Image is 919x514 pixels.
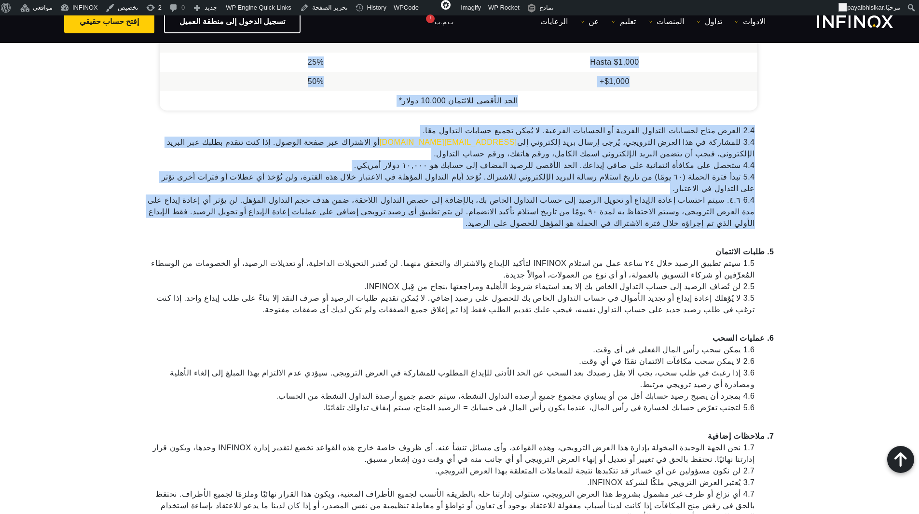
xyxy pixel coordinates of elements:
a: المنصات [648,16,684,28]
td: 50% [160,72,472,91]
li: 3.7 يُعتبر العرض الترويجي ملكًا لشركة INFINOX. [145,477,755,488]
td: 25% [160,53,472,72]
li: 2.6 لا يمكن سحب مكافآت الائتمان نقدًا في أي وقت. [145,356,755,367]
li: 5.6 لتجنب تعرّض حسابك لخسارة في رأس المال، عندما يكون رأس المال في حسابك = الرصيد المتاح، سيتم إي... [145,402,755,414]
a: [EMAIL_ADDRESS][DOMAIN_NAME] [380,138,517,146]
li: 2.5 لن تُضاف الرصيد إلى حساب التداول الخاص بك إلا بعد استيفاء شروط الأهلية ومراجعتها بنجاح من قِب... [145,281,755,292]
li: 4.4 ستحصل على مكافأة ائتمانية على صافي إيداعك. الحد الأقصى للرصيد المضاف إلى حسابك هو ١٠,٠٠٠ دولا... [145,160,755,171]
span: ت.م.ب [435,18,453,26]
li: 6.4 ٤.٦. سيتم احتساب إعادة الإيداع أو تحويل الرصيد إلى حساب التداول الخاص بك، بالإضافة إلى حصص ال... [145,194,755,229]
li: 2.4 العرض متاح لحسابات التداول الفردية أو الحسابات الفرعية. لا يُمكن تجميع حسابات التداول معًا. [145,125,755,137]
li: 1.7 نحن الجهة الوحيدة المخولة بإدارة هذا العرض الترويجي، وهذه القواعد، وأي مسائل تنشأ عنه. أي ظرو... [145,442,755,465]
li: 1.6 يمكن سحب رأس المال الفعلي في أي وقت. [145,344,755,356]
li: 4.6 بمجرد أن يصبح رصيد حسابك أقل من أو يساوي مجموع جميع أرصدة التداول النشطة، سيتم خصم جميع أرصدة... [145,390,755,402]
span: payalbhisikar [847,4,884,11]
li: 3.6 إذا رغبتَ في طلب سحب، يجب ألا يقل رصيدك بعد السحب عن الحد الأدنى للإيداع المطلوب للمشاركة في ... [145,367,755,390]
a: الادوات [734,16,766,28]
td: الحد الأقصى للائتمان 10,000 دولار* [160,91,757,111]
div: ! [426,14,435,23]
td: $1,000+ [472,72,757,91]
td: Hasta $1,000 [472,53,757,72]
a: تعليم [611,16,636,28]
a: إفتح حساب حقيقي [64,10,155,33]
a: تداول [696,16,722,28]
p: 6. عمليات السحب [145,333,774,344]
a: INFINOX Logo [795,15,893,28]
li: 3.5 لا يُؤهلك إعادة إيداع أو تجديد الأموال في حساب التداول الخاص بك للحصول على رصيد إضافي. لا يُم... [145,292,755,316]
a: تسجيل الدخول إلى منطقة العميل [164,10,301,33]
a: الرعايات [540,16,568,28]
p: 7. ملاحظات إضافية [145,431,774,442]
p: 5. طلبات الائتمان [145,246,774,258]
li: 1.5 سيتم تطبيق الرصيد خلال ٢٤ ساعة عمل من استلام INFINOX لتأكيد الإيداع والاشتراك والتحقق منهما. ... [145,258,755,281]
li: 2.7 لن نكون مسؤولين عن أي خسائر قد تتكبدها نتيجة للمعاملات المتعلقة بهذا العرض الترويجي. [145,465,755,477]
a: عن [580,16,599,28]
li: 5.4 تبدأ فترة الحملة (٦٠ يومًا) من تاريخ استلام رسالة البريد الإلكتروني للاشتراك. تُؤخذ أيام التد... [145,171,755,194]
li: 3.4 للمشاركة في هذا العرض الترويجي، يُرجى إرسال بريد إلكتروني إلى أو الاشتراك عبر صفحة الوصول. إذ... [145,137,755,160]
